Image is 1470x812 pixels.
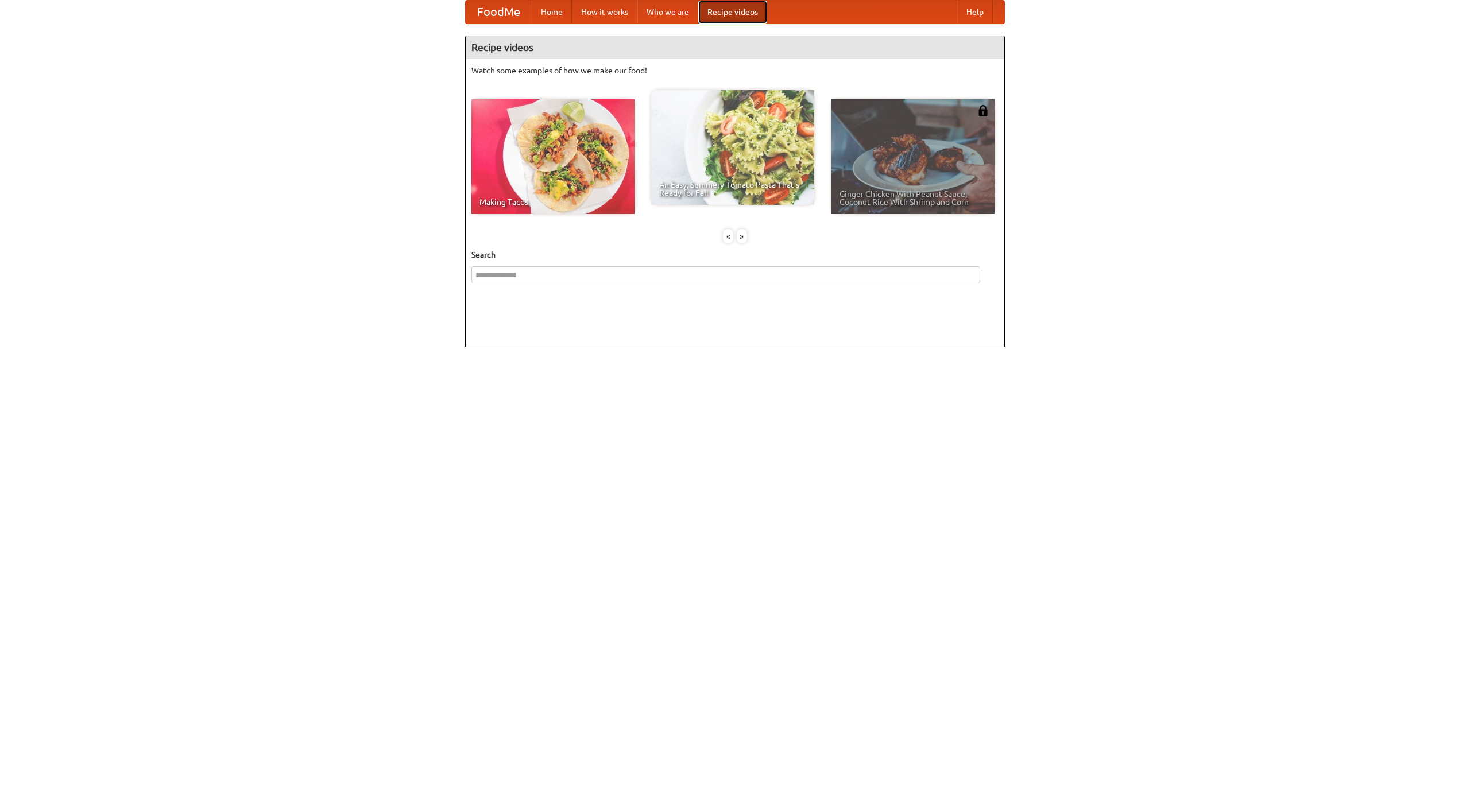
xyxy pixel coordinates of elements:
a: FoodMe [466,1,532,24]
div: » [737,229,747,243]
a: Help [957,1,993,24]
span: Making Tacos [479,198,626,206]
a: Recipe videos [698,1,767,24]
a: Making Tacos [471,99,635,214]
a: Who we are [637,1,698,24]
a: An Easy, Summery Tomato Pasta That's Ready for Fall [651,90,814,205]
div: « [723,229,733,243]
h4: Recipe videos [466,36,1004,59]
a: How it works [572,1,637,24]
img: 483408.png [977,105,989,116]
a: Home [532,1,572,24]
span: An Easy, Summery Tomato Pasta That's Ready for Fall [659,181,806,197]
p: Watch some examples of how we make our food! [471,65,999,76]
h5: Search [471,249,999,261]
